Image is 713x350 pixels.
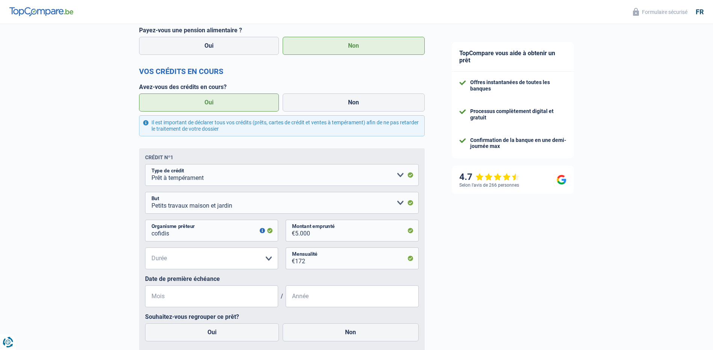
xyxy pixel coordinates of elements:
div: 4.7 [459,172,520,183]
div: Il est important de déclarer tous vos crédits (prêts, cartes de crédit et ventes à tempérament) a... [139,115,425,136]
div: Processus complètement digital et gratuit [470,108,566,121]
div: fr [696,8,704,16]
button: Formulaire sécurisé [628,6,692,18]
div: TopCompare vous aide à obtenir un prêt [452,42,574,72]
div: Crédit nº1 [145,154,173,160]
h2: Vos crédits en cours [139,67,425,76]
div: Offres instantanées de toutes les banques [470,79,566,92]
label: Oui [139,37,279,55]
label: Avez-vous des crédits en cours? [139,83,425,91]
div: Selon l’avis de 266 personnes [459,183,519,188]
label: Non [283,37,425,55]
span: € [286,220,295,241]
label: Payez-vous une pension alimentaire ? [139,27,425,34]
div: Confirmation de la banque en une demi-journée max [470,137,566,150]
span: / [278,293,286,300]
label: Oui [139,94,279,112]
label: Non [283,94,425,112]
span: € [286,247,295,269]
label: Date de première échéance [145,275,419,282]
label: Souhaitez-vous regrouper ce prêt? [145,313,419,320]
input: MM [145,285,278,307]
label: Non [283,323,419,341]
input: AAAA [286,285,419,307]
label: Oui [145,323,279,341]
img: TopCompare Logo [9,7,73,16]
